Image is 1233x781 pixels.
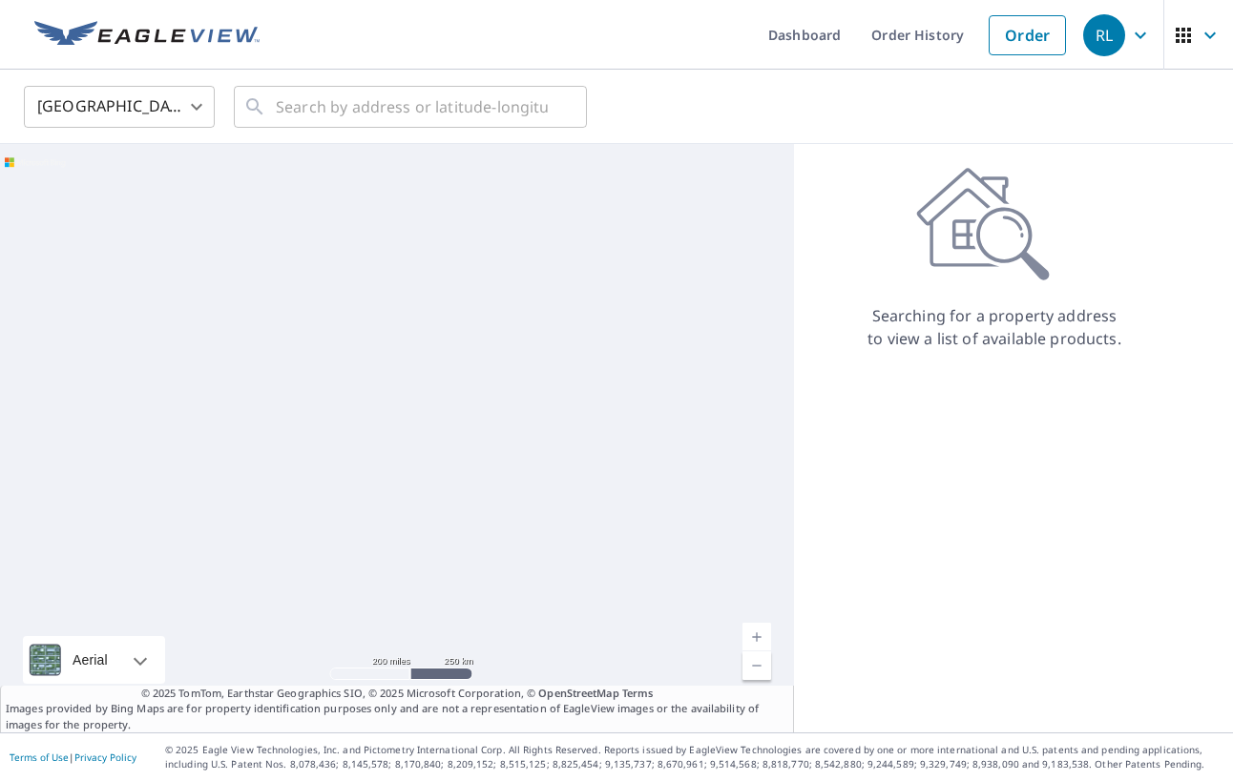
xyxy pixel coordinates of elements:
[34,21,260,50] img: EV Logo
[622,686,654,700] a: Terms
[74,750,136,764] a: Privacy Policy
[867,304,1122,350] p: Searching for a property address to view a list of available products.
[742,651,771,680] a: Current Level 5, Zoom Out
[24,80,215,134] div: [GEOGRAPHIC_DATA]
[10,751,136,763] p: |
[23,636,165,684] div: Aerial
[165,743,1223,771] p: © 2025 Eagle View Technologies, Inc. and Pictometry International Corp. All Rights Reserved. Repo...
[10,750,69,764] a: Terms of Use
[1083,14,1125,56] div: RL
[67,636,114,684] div: Aerial
[989,15,1066,55] a: Order
[538,686,618,700] a: OpenStreetMap
[276,80,548,134] input: Search by address or latitude-longitude
[141,686,654,702] span: © 2025 TomTom, Earthstar Geographics SIO, © 2025 Microsoft Corporation, ©
[742,623,771,651] a: Current Level 5, Zoom In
